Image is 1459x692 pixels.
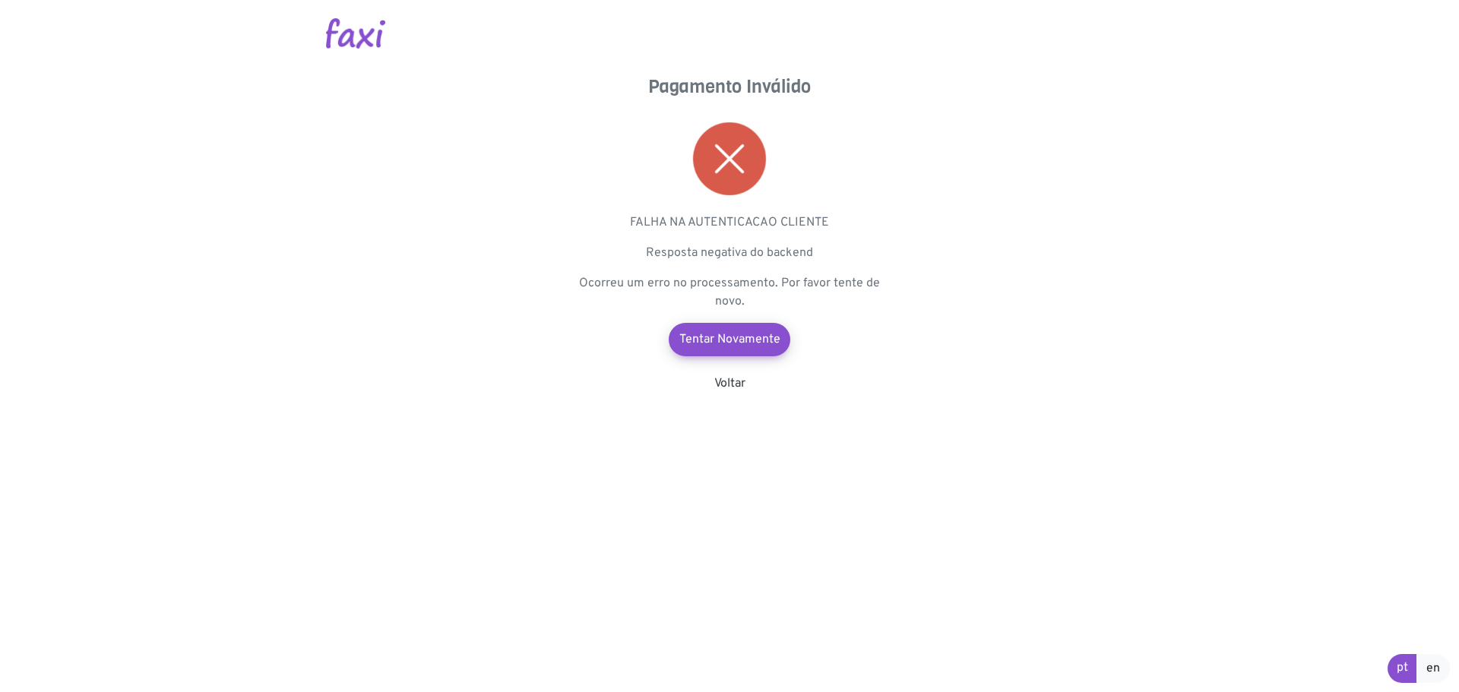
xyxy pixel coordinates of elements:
a: Tentar Novamente [669,323,790,356]
p: Ocorreu um erro no processamento. Por favor tente de novo. [578,274,881,311]
a: pt [1388,654,1417,683]
p: FALHA NA AUTENTICACAO CLIENTE [578,213,881,232]
h4: Pagamento Inválido [578,76,881,98]
a: en [1416,654,1450,683]
p: Resposta negativa do backend [578,244,881,262]
a: Voltar [714,376,745,391]
img: error [693,122,766,195]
